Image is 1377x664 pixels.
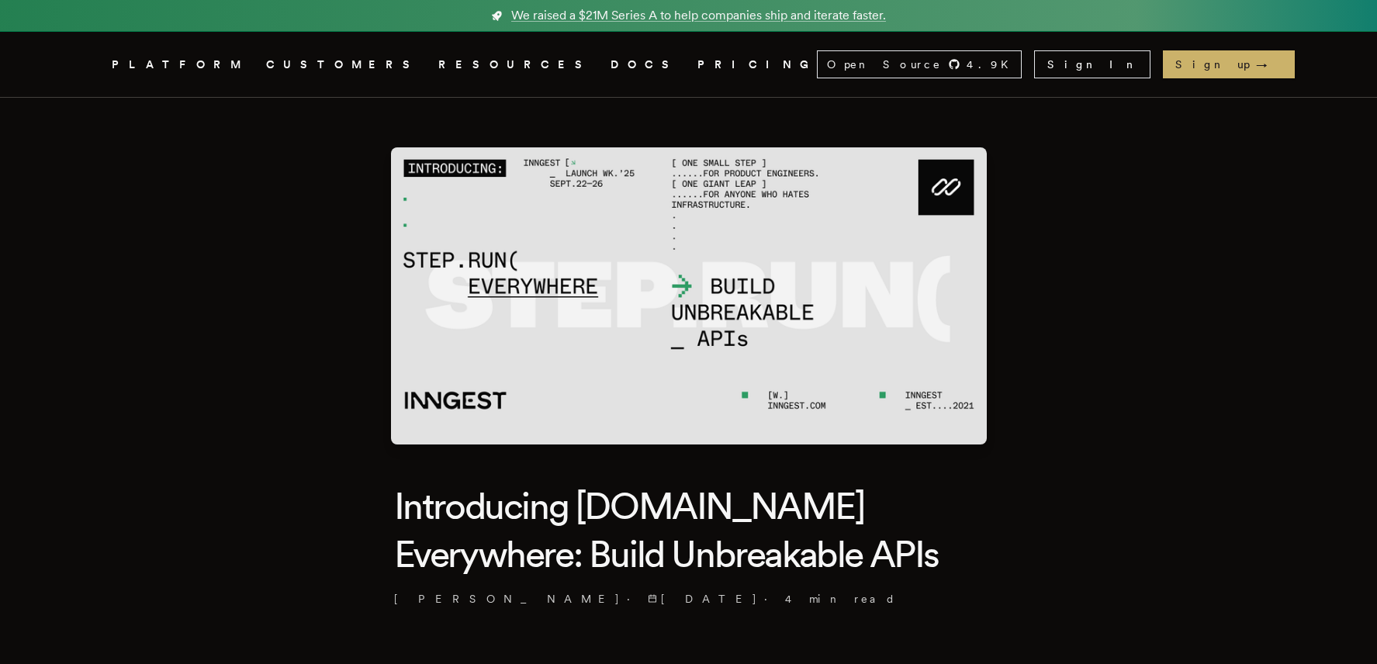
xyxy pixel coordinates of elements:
nav: Global [68,32,1310,97]
span: We raised a $21M Series A to help companies ship and iterate faster. [511,6,886,25]
button: PLATFORM [112,55,247,74]
span: 4.9 K [967,57,1018,72]
p: · · [394,591,984,607]
a: Sign up [1163,50,1295,78]
span: 4 min read [785,591,896,607]
a: [PERSON_NAME] [394,591,621,607]
a: Sign In [1034,50,1150,78]
h1: Introducing [DOMAIN_NAME] Everywhere: Build Unbreakable APIs [394,482,984,579]
button: RESOURCES [438,55,592,74]
span: → [1256,57,1282,72]
span: [DATE] [648,591,758,607]
a: CUSTOMERS [266,55,420,74]
a: PRICING [697,55,817,74]
img: Featured image for Introducing Step.Run Everywhere: Build Unbreakable APIs blog post [391,147,987,444]
span: Open Source [827,57,942,72]
a: DOCS [611,55,679,74]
